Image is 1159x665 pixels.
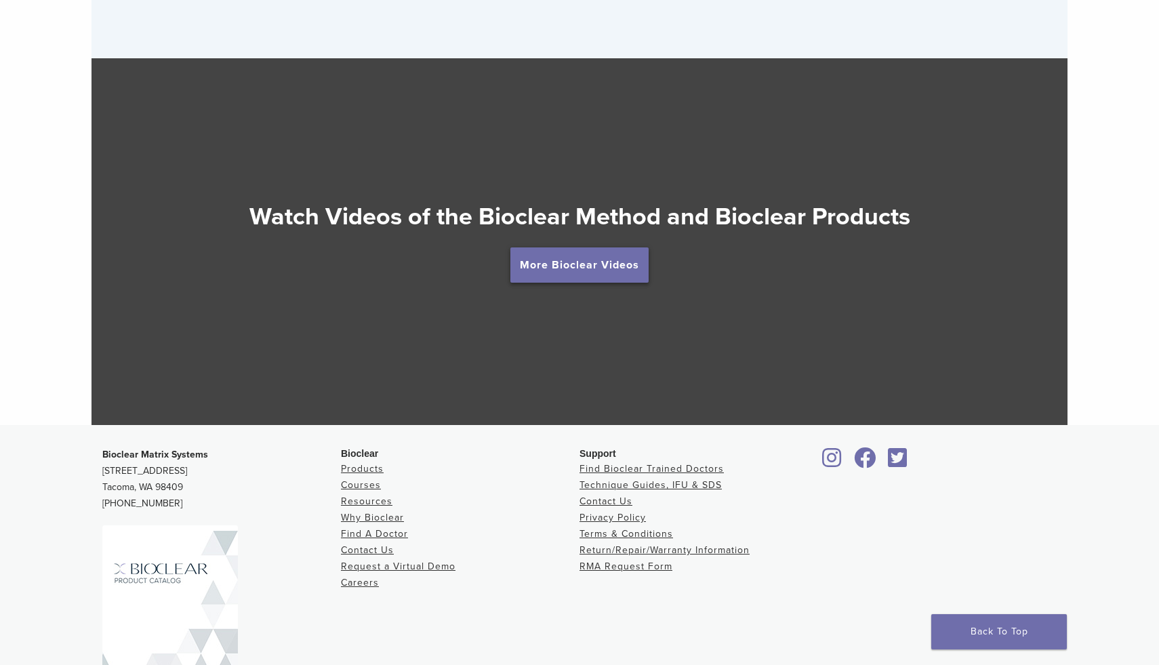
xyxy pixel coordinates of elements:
a: Bioclear [849,456,880,469]
a: More Bioclear Videos [510,247,649,283]
a: RMA Request Form [579,561,672,572]
a: Terms & Conditions [579,528,673,540]
p: [STREET_ADDRESS] Tacoma, WA 98409 [PHONE_NUMBER] [102,447,341,512]
a: Courses [341,479,381,491]
a: Bioclear [818,456,847,469]
a: Bioclear [883,456,912,469]
a: Find A Doctor [341,528,408,540]
h2: Watch Videos of the Bioclear Method and Bioclear Products [91,201,1067,233]
a: Contact Us [579,496,632,507]
a: Return/Repair/Warranty Information [579,544,750,556]
a: Find Bioclear Trained Doctors [579,463,724,475]
a: Why Bioclear [341,512,404,523]
strong: Bioclear Matrix Systems [102,449,208,460]
a: Contact Us [341,544,394,556]
a: Technique Guides, IFU & SDS [579,479,722,491]
span: Support [579,448,616,459]
a: Privacy Policy [579,512,646,523]
a: Products [341,463,384,475]
a: Request a Virtual Demo [341,561,455,572]
a: Back To Top [931,614,1067,649]
a: Resources [341,496,392,507]
span: Bioclear [341,448,378,459]
a: Careers [341,577,379,588]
